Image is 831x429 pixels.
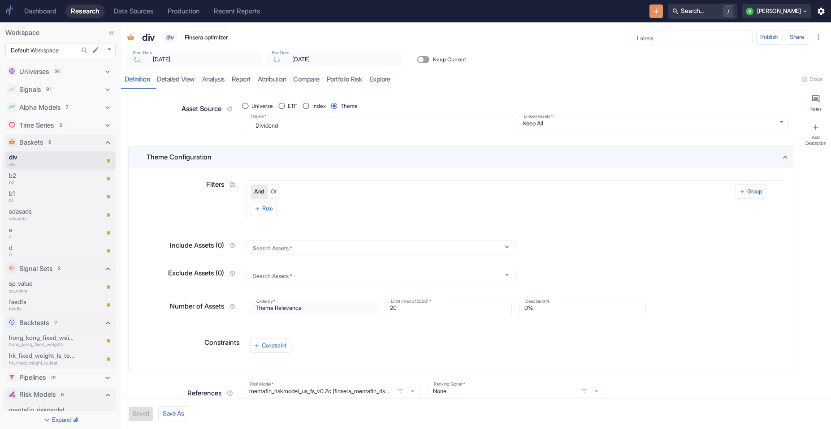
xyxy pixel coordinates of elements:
button: Expand all [2,413,119,427]
label: Order by [256,298,276,305]
button: open filters [579,386,590,396]
button: Collapse Sidebar [105,27,117,39]
p: mentafin_riskmodel_hk_v0_2_demo [9,405,74,414]
span: 7 [63,104,72,111]
a: analysis [199,70,228,89]
a: mentafin_riskmodel_hk_v0_2_demomentafin_riskmodel_hk_v0_2_demo [9,405,74,420]
button: Constraint [250,339,290,353]
span: Basket [127,34,134,43]
p: hong_kong_fixed_weights [9,341,74,348]
button: Or [267,184,280,199]
label: Theme [250,113,266,120]
p: Number of Assets [170,301,224,311]
a: b2b2 [9,171,74,186]
div: Risk Models6 [4,387,116,403]
a: attribution [254,70,290,89]
span: mentafin_riskmodel_us_fs_v0.2c (finsera_mentafin_riskmodel_us_fs_v0_2c) [244,384,420,398]
p: div [142,30,155,45]
span: 6 [45,139,54,146]
p: div [9,153,74,162]
a: ee [9,225,74,240]
p: Alpha Models [19,103,61,112]
label: Start Date [133,50,152,56]
a: divdiv [9,153,74,168]
a: sp_valuesp_value [9,279,87,294]
p: b1 [9,197,74,204]
button: Search... [78,44,91,56]
div: Pipelines31 [4,370,116,386]
span: Index [312,102,326,110]
a: Explore [366,70,394,89]
span: Finsera optimizer [182,34,231,41]
p: Risk Models [19,390,56,399]
p: hk_fixed_weight_ls_test [9,360,74,367]
button: Docs [799,72,826,86]
button: Open [502,270,512,280]
span: 2 [51,319,60,326]
button: Open [502,242,512,253]
a: fasdfsfasdfs [9,297,87,313]
input: yyyy-mm-dd [287,54,385,64]
p: Asset Source [182,104,221,114]
div: Production [168,7,199,15]
div: Baskets6 [4,134,116,150]
p: b2 [9,171,74,180]
p: fasdfs [9,305,87,313]
span: ETF [288,102,297,110]
div: Backtests2 [4,315,116,331]
a: compare [290,70,323,89]
p: Signals [19,85,41,94]
p: b1 [9,189,74,198]
p: div [9,161,74,168]
button: And [251,184,268,199]
a: hong_kong_fixed_weightshong_kong_fixed_weights [9,333,74,348]
p: d [9,251,74,258]
div: Universes34 [4,64,116,80]
p: Theme Configuration [147,152,212,162]
p: Time Series [19,120,54,130]
label: Risk Model [250,381,274,387]
p: fasdfs [9,297,87,306]
p: sp_value [9,279,87,288]
div: Signal Sets2 [4,261,116,277]
div: Time Series3 [4,117,116,133]
button: New Resource [649,4,663,18]
p: References [187,388,221,398]
div: Research [71,7,100,15]
button: Publish [756,30,782,44]
p: Baskets [19,137,43,147]
button: Notes [802,91,829,116]
a: Research [65,4,105,18]
span: 2 [55,265,64,272]
p: Universes [19,67,49,77]
p: Include Assets (0) [170,240,224,250]
div: b [746,8,753,15]
div: Keep All [518,116,788,130]
span: 91 [43,86,54,93]
div: Recent Reports [214,7,260,15]
button: open filters [395,386,406,396]
span: 34 [51,68,63,75]
div: Definition [125,75,150,84]
p: Signal Sets [19,264,52,274]
a: Production [162,4,205,18]
p: hong_kong_fixed_weights [9,333,74,342]
p: Backtests [19,318,49,328]
div: div [140,28,157,47]
p: Constraints [204,338,239,347]
div: Theme Relevance [250,301,377,315]
div: Signals91 [4,82,116,98]
a: detailed view [153,70,199,89]
p: sp_value [9,287,87,295]
a: Recent Reports [208,4,265,18]
span: 31 [48,374,59,382]
p: Exclude Assets (0) [168,268,224,278]
span: Universe [251,102,273,110]
p: Filters [206,180,224,189]
p: sdasads [9,215,74,223]
p: b2 [9,179,74,186]
button: Share [786,30,808,44]
label: Linked Assets [524,113,553,120]
p: d [9,243,74,252]
span: 6 [58,391,67,399]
